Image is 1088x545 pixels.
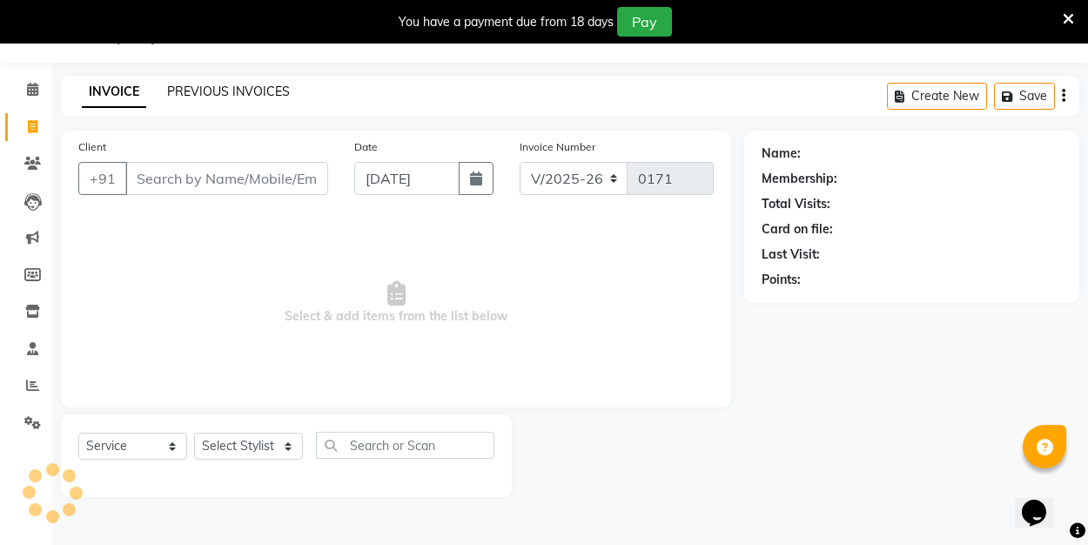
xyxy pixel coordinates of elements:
[617,7,672,37] button: Pay
[167,84,290,99] a: PREVIOUS INVOICES
[994,83,1055,110] button: Save
[78,139,106,155] label: Client
[762,195,830,213] div: Total Visits:
[354,139,378,155] label: Date
[82,77,146,108] a: INVOICE
[125,162,328,195] input: Search by Name/Mobile/Email/Code
[762,170,837,188] div: Membership:
[762,145,801,163] div: Name:
[887,83,987,110] button: Create New
[520,139,595,155] label: Invoice Number
[399,13,614,31] div: You have a payment due from 18 days
[1015,475,1071,528] iframe: chat widget
[762,271,801,289] div: Points:
[78,162,127,195] button: +91
[762,246,820,264] div: Last Visit:
[762,220,833,239] div: Card on file:
[78,216,714,390] span: Select & add items from the list below
[316,432,494,459] input: Search or Scan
